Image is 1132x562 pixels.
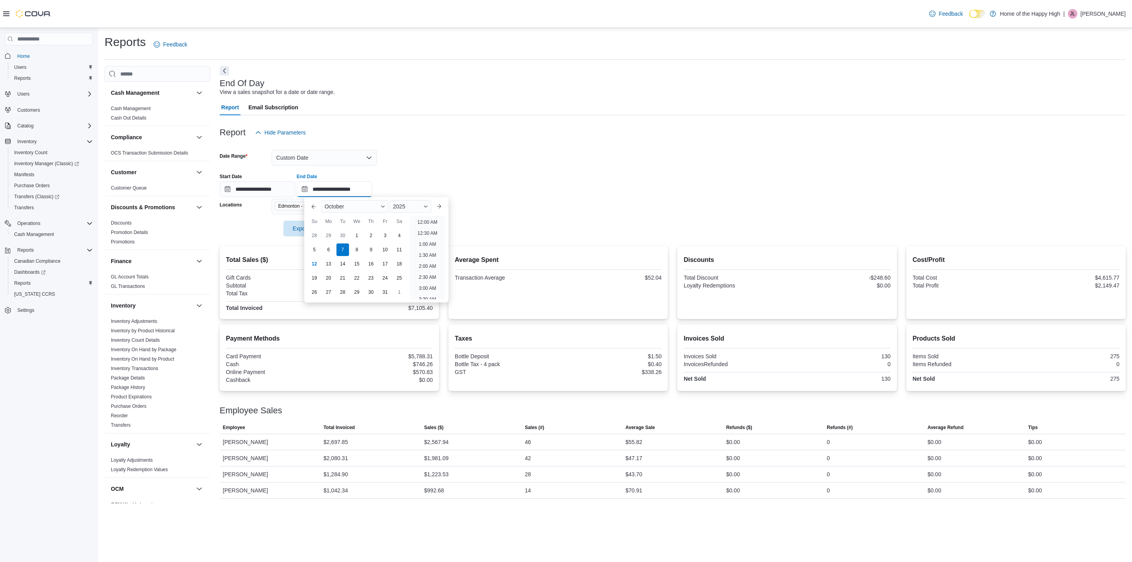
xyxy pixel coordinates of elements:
[111,440,193,448] button: Loyalty
[288,221,323,236] span: Export
[308,272,321,284] div: day-19
[913,334,1119,343] h2: Products Sold
[8,158,96,169] a: Inventory Manager (Classic)
[913,361,1014,367] div: Items Refunded
[351,258,363,270] div: day-15
[1018,282,1119,289] div: $2,149.47
[111,318,157,324] span: Inventory Adjustments
[195,484,204,494] button: OCM
[111,302,136,310] h3: Inventory
[414,217,441,227] li: 12:00 AM
[111,413,128,418] a: Reorder
[322,229,335,242] div: day-29
[8,169,96,180] button: Manifests
[252,125,309,140] button: Hide Parameters
[14,269,46,275] span: Dashboards
[913,376,935,382] strong: Net Sold
[1018,361,1119,367] div: 0
[17,107,40,113] span: Customers
[105,148,210,161] div: Compliance
[331,377,433,383] div: $0.00
[226,282,328,289] div: Subtotal
[111,384,145,391] span: Package History
[111,257,193,265] button: Finance
[111,366,158,371] a: Inventory Transactions
[2,104,96,116] button: Customers
[379,272,391,284] div: day-24
[14,121,37,131] button: Catalog
[365,229,377,242] div: day-2
[111,274,149,280] span: GL Account Totals
[1063,9,1065,18] p: |
[105,272,210,294] div: Finance
[151,37,190,52] a: Feedback
[1070,9,1075,18] span: JL
[684,282,785,289] div: Loyalty Redemptions
[111,440,130,448] h3: Loyalty
[111,457,153,463] a: Loyalty Adjustments
[111,89,193,97] button: Cash Management
[111,422,130,428] a: Transfers
[11,192,93,201] span: Transfers (Classic)
[913,275,1014,281] div: Total Cost
[2,50,96,61] button: Home
[415,262,439,271] li: 2:00 AM
[11,256,93,266] span: Canadian Compliance
[111,89,160,97] h3: Cash Management
[415,295,439,304] li: 3:30 AM
[105,34,146,50] h1: Reports
[111,413,128,419] span: Reorder
[331,353,433,359] div: $5,788.31
[111,229,148,236] span: Promotion Details
[111,150,188,156] a: OCS Transaction Submission Details
[111,328,175,334] a: Inventory by Product Historical
[393,215,406,228] div: Sa
[322,258,335,270] div: day-13
[14,305,93,315] span: Settings
[8,229,96,240] button: Cash Management
[684,255,890,265] h2: Discounts
[297,181,372,197] input: Press the down key to enter a popover containing a calendar. Press the escape key to close the po...
[163,41,187,48] span: Feedback
[220,153,248,159] label: Date Range
[379,215,391,228] div: Fr
[11,230,93,239] span: Cash Management
[365,286,377,299] div: day-30
[307,200,320,213] button: Previous Month
[220,181,295,197] input: Press the down key to open a popover containing a calendar.
[1018,376,1119,382] div: 275
[220,406,282,415] h3: Employee Sales
[308,258,321,270] div: day-12
[336,243,349,256] div: day-7
[105,104,210,126] div: Cash Management
[111,356,174,362] a: Inventory On Hand by Product
[5,47,93,336] nav: Complex example
[11,63,93,72] span: Users
[11,63,29,72] a: Users
[14,51,93,61] span: Home
[14,205,34,211] span: Transfers
[226,255,433,265] h2: Total Sales ($)
[331,305,433,311] div: $7,105.40
[111,394,152,400] span: Product Expirations
[195,203,204,212] button: Discounts & Promotions
[220,128,246,137] h3: Report
[297,173,317,180] label: End Date
[789,376,891,382] div: 130
[684,334,890,343] h2: Invoices Sold
[14,291,55,297] span: [US_STATE] CCRS
[11,170,37,179] a: Manifests
[336,286,349,299] div: day-28
[789,353,891,359] div: 130
[14,280,31,286] span: Reports
[8,278,96,289] button: Reports
[2,304,96,316] button: Settings
[969,10,986,18] input: Dark Mode
[221,100,239,115] span: Report
[272,150,377,166] button: Custom Date
[226,369,328,375] div: Online Payment
[111,115,147,121] a: Cash Out Details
